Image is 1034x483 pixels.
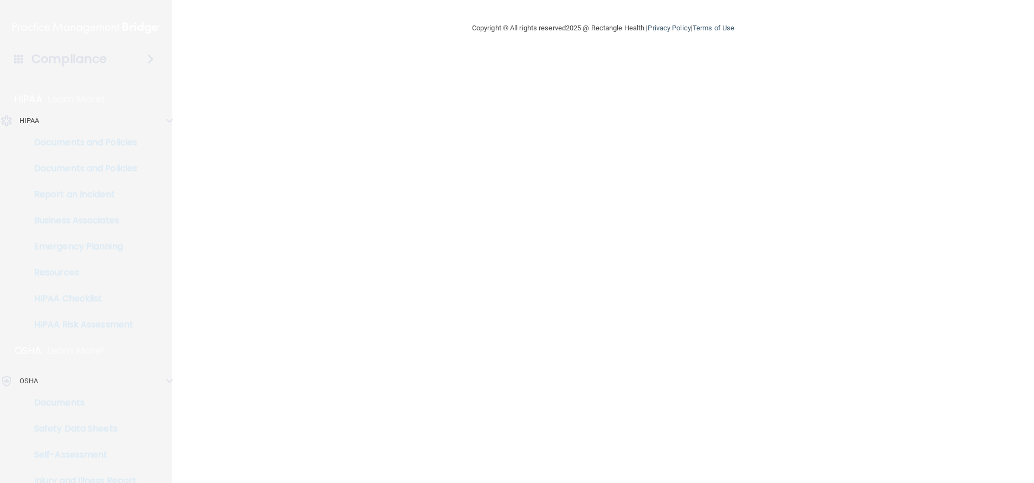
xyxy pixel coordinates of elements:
a: Privacy Policy [648,24,690,32]
p: OSHA [20,375,38,388]
p: Learn More! [47,344,105,357]
a: Terms of Use [693,24,734,32]
h4: Compliance [31,51,107,67]
p: Resources [7,267,155,278]
p: Documents and Policies [7,163,155,174]
p: HIPAA Risk Assessment [7,319,155,330]
p: Safety Data Sheets [7,423,155,434]
p: Emergency Planning [7,241,155,252]
div: Copyright © All rights reserved 2025 @ Rectangle Health | | [405,11,801,46]
p: OSHA [15,344,42,357]
p: Self-Assessment [7,449,155,460]
p: HIPAA [15,93,42,106]
p: HIPAA [20,114,40,127]
p: Report an Incident [7,189,155,200]
p: Learn More! [48,93,105,106]
p: Business Associates [7,215,155,226]
p: Documents [7,397,155,408]
p: HIPAA Checklist [7,293,155,304]
img: PMB logo [12,17,160,38]
p: Documents and Policies [7,137,155,148]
